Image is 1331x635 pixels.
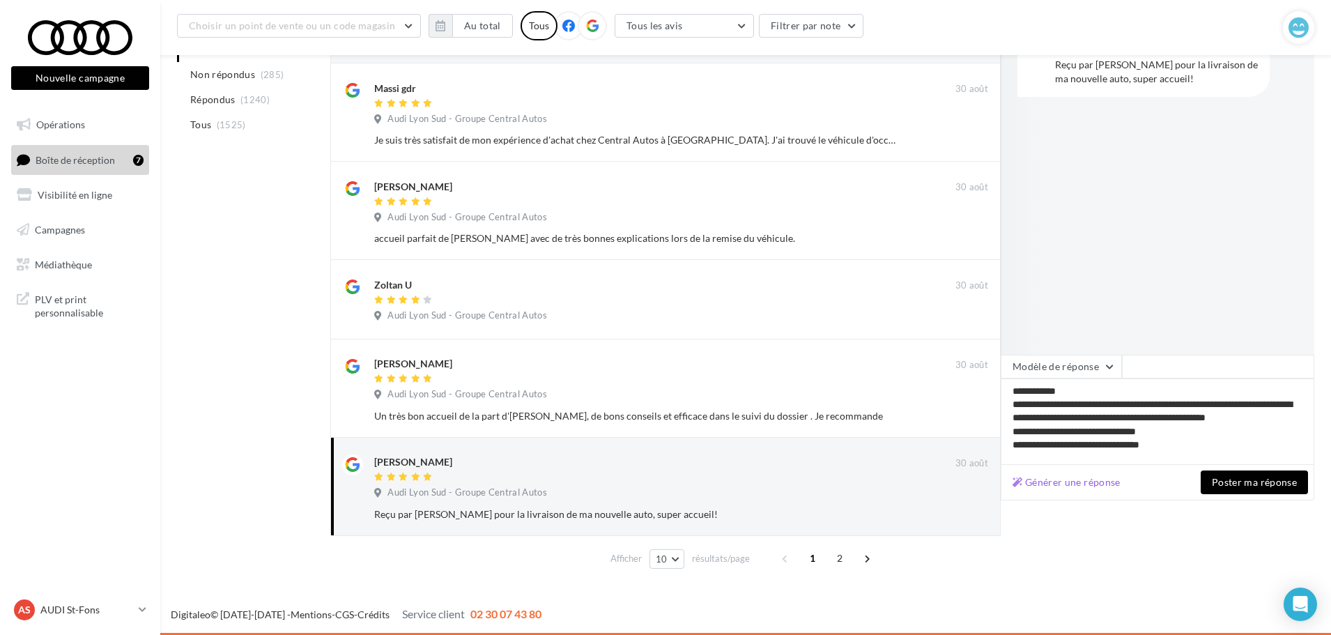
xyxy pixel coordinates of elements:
button: Poster ma réponse [1201,470,1308,494]
a: Boîte de réception7 [8,145,152,175]
div: Zoltan U [374,278,412,292]
div: Reçu par [PERSON_NAME] pour la livraison de ma nouvelle auto, super accueil! [1055,58,1259,86]
span: Audi Lyon Sud - Groupe Central Autos [387,113,547,125]
span: © [DATE]-[DATE] - - - [171,609,541,620]
a: Crédits [357,609,390,620]
span: 10 [656,553,668,565]
span: 2 [829,547,851,569]
span: Audi Lyon Sud - Groupe Central Autos [387,309,547,322]
span: Audi Lyon Sud - Groupe Central Autos [387,211,547,224]
button: Tous les avis [615,14,754,38]
a: Visibilité en ligne [8,181,152,210]
button: Au total [429,14,513,38]
span: Service client [402,607,465,620]
div: Open Intercom Messenger [1284,588,1317,621]
span: 30 août [955,359,988,372]
span: (1525) [217,119,246,130]
p: AUDI St-Fons [40,603,133,617]
span: 30 août [955,457,988,470]
span: 30 août [955,181,988,194]
a: CGS [335,609,354,620]
span: Audi Lyon Sud - Groupe Central Autos [387,487,547,499]
button: Choisir un point de vente ou un code magasin [177,14,421,38]
span: Choisir un point de vente ou un code magasin [189,20,395,31]
a: PLV et print personnalisable [8,284,152,326]
div: [PERSON_NAME] [374,357,452,371]
div: 7 [133,155,144,166]
span: PLV et print personnalisable [35,290,144,320]
span: Tous les avis [626,20,683,31]
a: Médiathèque [8,250,152,280]
button: 10 [649,549,685,569]
a: Digitaleo [171,609,210,620]
button: Filtrer par note [759,14,864,38]
span: 30 août [955,83,988,95]
div: Reçu par [PERSON_NAME] pour la livraison de ma nouvelle auto, super accueil! [374,507,898,521]
a: Campagnes [8,215,152,245]
span: 02 30 07 43 80 [470,607,541,620]
span: résultats/page [692,552,750,565]
button: Au total [452,14,513,38]
button: Modèle de réponse [1001,355,1122,378]
span: 30 août [955,280,988,292]
span: Opérations [36,118,85,130]
a: Opérations [8,110,152,139]
a: Mentions [291,609,332,620]
span: Répondus [190,93,236,107]
span: Campagnes [35,224,85,236]
div: accueil parfait de [PERSON_NAME] avec de très bonnes explications lors de la remise du véhicule. [374,231,898,245]
span: Afficher [610,552,642,565]
span: Audi Lyon Sud - Groupe Central Autos [387,388,547,401]
span: Médiathèque [35,258,92,270]
span: (285) [261,69,284,80]
a: AS AUDI St-Fons [11,597,149,623]
span: 1 [801,547,824,569]
div: [PERSON_NAME] [374,180,452,194]
span: Boîte de réception [36,153,115,165]
div: Tous [521,11,557,40]
button: Nouvelle campagne [11,66,149,90]
button: Générer une réponse [1007,474,1126,491]
div: Un très bon accueil de la part d'[PERSON_NAME], de bons conseils et efficace dans le suivi du dos... [374,409,898,423]
div: [PERSON_NAME] [374,455,452,469]
div: Je suis très satisfait de mon expérience d'achat chez Central Autos à [GEOGRAPHIC_DATA]. J'ai tro... [374,133,898,147]
span: Visibilité en ligne [38,189,112,201]
span: AS [18,603,31,617]
span: Tous [190,118,211,132]
span: Non répondus [190,68,255,82]
span: (1240) [240,94,270,105]
div: Massi gdr [374,82,416,95]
